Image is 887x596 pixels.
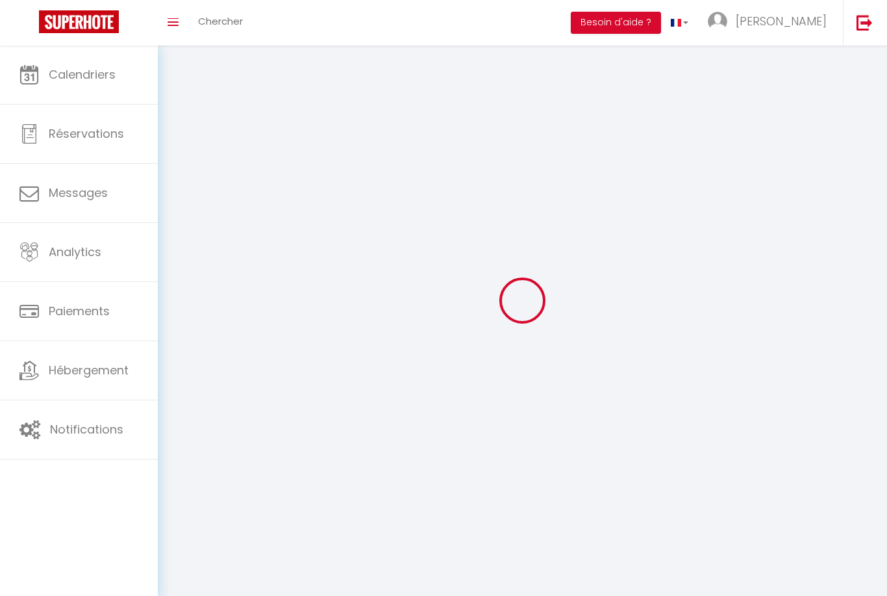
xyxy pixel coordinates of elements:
button: Ouvrir le widget de chat LiveChat [10,5,49,44]
img: ... [708,12,727,31]
span: Chercher [198,14,243,28]
span: Réservations [49,125,124,142]
span: Messages [49,185,108,201]
span: Paiements [49,303,110,319]
span: Calendriers [49,66,116,83]
span: Notifications [50,421,123,437]
button: Besoin d'aide ? [571,12,661,34]
img: logout [856,14,873,31]
img: Super Booking [39,10,119,33]
span: Analytics [49,244,101,260]
span: Hébergement [49,362,129,378]
span: [PERSON_NAME] [736,13,827,29]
